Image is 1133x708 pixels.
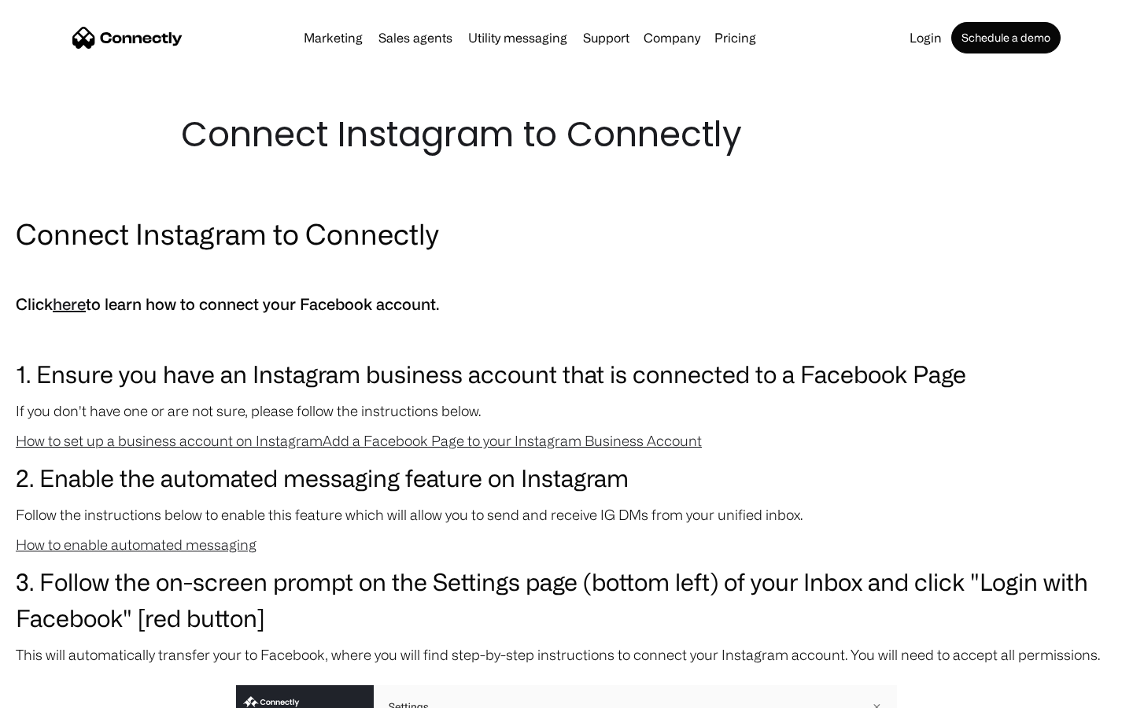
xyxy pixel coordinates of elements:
[16,563,1117,636] h3: 3. Follow the on-screen prompt on the Settings page (bottom left) of your Inbox and click "Login ...
[16,214,1117,253] h2: Connect Instagram to Connectly
[951,22,1061,53] a: Schedule a demo
[16,356,1117,392] h3: 1. Ensure you have an Instagram business account that is connected to a Facebook Page
[16,643,1117,666] p: This will automatically transfer your to Facebook, where you will find step-by-step instructions ...
[181,110,952,159] h1: Connect Instagram to Connectly
[297,31,369,44] a: Marketing
[16,326,1117,348] p: ‍
[577,31,636,44] a: Support
[323,433,702,448] a: Add a Facebook Page to your Instagram Business Account
[708,31,762,44] a: Pricing
[16,433,323,448] a: How to set up a business account on Instagram
[53,295,86,313] a: here
[16,503,1117,525] p: Follow the instructions below to enable this feature which will allow you to send and receive IG ...
[16,291,1117,318] h5: Click to learn how to connect your Facebook account.
[16,459,1117,496] h3: 2. Enable the automated messaging feature on Instagram
[16,400,1117,422] p: If you don't have one or are not sure, please follow the instructions below.
[16,261,1117,283] p: ‍
[644,27,700,49] div: Company
[372,31,459,44] a: Sales agents
[31,680,94,702] ul: Language list
[16,537,256,552] a: How to enable automated messaging
[16,680,94,702] aside: Language selected: English
[462,31,574,44] a: Utility messaging
[903,31,948,44] a: Login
